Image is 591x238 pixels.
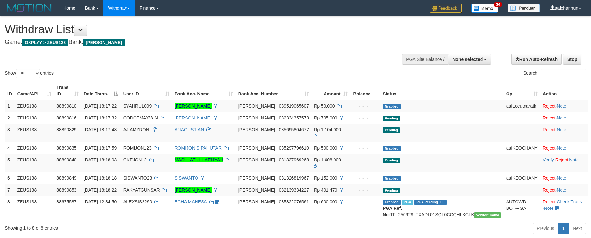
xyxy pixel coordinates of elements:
td: · · [540,154,588,172]
td: TF_250929_TXADL01SQL0CCQHLKCLK [380,196,504,220]
a: Next [569,223,586,234]
div: - - - [353,157,378,163]
td: · [540,124,588,142]
span: Rp 1.608.000 [314,157,341,162]
td: ZEUS138 [14,184,54,196]
a: Verify [543,157,554,162]
a: Note [569,157,579,162]
span: Copy 085297796610 to clipboard [279,145,309,151]
span: 88890849 [56,176,76,181]
a: Reject [543,103,556,109]
label: Search: [523,69,586,78]
th: Action [540,82,588,100]
td: 5 [5,154,14,172]
a: [PERSON_NAME] [175,187,212,193]
td: 1 [5,100,14,112]
span: OKEJON12 [123,157,147,162]
a: Stop [563,54,581,65]
a: Check Trans [557,199,582,204]
img: panduan.png [508,4,540,12]
span: AJIAMZRONI [123,127,151,132]
div: - - - [353,115,378,121]
td: 6 [5,172,14,184]
h4: Game: Bank: [5,39,387,45]
td: 4 [5,142,14,154]
td: aafKEOCHANY [504,172,540,184]
span: Pending [383,127,400,133]
span: Copy 082334357573 to clipboard [279,115,309,120]
td: AUTOWD-BOT-PGA [504,196,540,220]
span: Pending [383,188,400,193]
span: Grabbed [383,176,401,181]
a: Reject [543,176,556,181]
span: [DATE] 18:18:22 [84,187,117,193]
th: Status [380,82,504,100]
div: - - - [353,199,378,205]
a: Reject [543,199,556,204]
span: 88890829 [56,127,76,132]
div: - - - [353,175,378,181]
input: Search: [541,69,586,78]
img: Button%20Memo.svg [471,4,498,13]
a: Note [557,176,566,181]
span: Pending [383,158,400,163]
img: MOTION_logo.png [5,3,54,13]
button: None selected [448,54,491,65]
a: Note [557,145,566,151]
span: PGA Pending [414,200,447,205]
a: Note [544,206,554,211]
span: None selected [452,57,483,62]
td: 8 [5,196,14,220]
td: · [540,172,588,184]
span: Grabbed [383,146,401,151]
th: Game/API: activate to sort column ascending [14,82,54,100]
th: Balance [350,82,380,100]
span: [PERSON_NAME] [238,127,275,132]
a: Run Auto-Refresh [511,54,562,65]
span: [DATE] 18:18:18 [84,176,117,181]
a: SISWANTO [175,176,198,181]
span: [PERSON_NAME] [238,199,275,204]
td: aafLoeutnarath [504,100,540,112]
span: [PERSON_NAME] [238,115,275,120]
a: Reject [543,187,556,193]
span: Marked by aafpengsreynich [402,200,413,205]
div: - - - [353,127,378,133]
a: ROMIJON SIPAHUTAR [175,145,222,151]
th: Amount: activate to sort column ascending [311,82,350,100]
td: ZEUS138 [14,154,54,172]
td: 7 [5,184,14,196]
span: Rp 401.470 [314,187,337,193]
span: [DATE] 18:17:32 [84,115,117,120]
span: ALEXSIS2290 [123,199,152,204]
span: Copy 081337969268 to clipboard [279,157,309,162]
a: 1 [558,223,569,234]
a: Previous [533,223,558,234]
td: 3 [5,124,14,142]
td: ZEUS138 [14,112,54,124]
td: · [540,142,588,154]
span: 88890810 [56,103,76,109]
span: Copy 082139334227 to clipboard [279,187,309,193]
span: OXPLAY > ZEUS138 [22,39,68,46]
div: Showing 1 to 8 of 8 entries [5,222,241,231]
td: · [540,100,588,112]
a: MASULATUL LAELIYAH [175,157,223,162]
td: · · [540,196,588,220]
a: Note [557,187,566,193]
span: [DATE] 18:17:22 [84,103,117,109]
span: Copy 085695804677 to clipboard [279,127,309,132]
span: [PERSON_NAME] [83,39,125,46]
img: Feedback.jpg [430,4,462,13]
div: - - - [353,145,378,151]
th: User ID: activate to sort column ascending [121,82,172,100]
span: Copy 081326819967 to clipboard [279,176,309,181]
span: [PERSON_NAME] [238,157,275,162]
b: PGA Ref. No: [383,206,402,217]
span: SYAHRUL099 [123,103,152,109]
span: [PERSON_NAME] [238,145,275,151]
span: [DATE] 12:34:50 [84,199,117,204]
span: [PERSON_NAME] [238,176,275,181]
span: 88890840 [56,157,76,162]
span: Pending [383,116,400,121]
